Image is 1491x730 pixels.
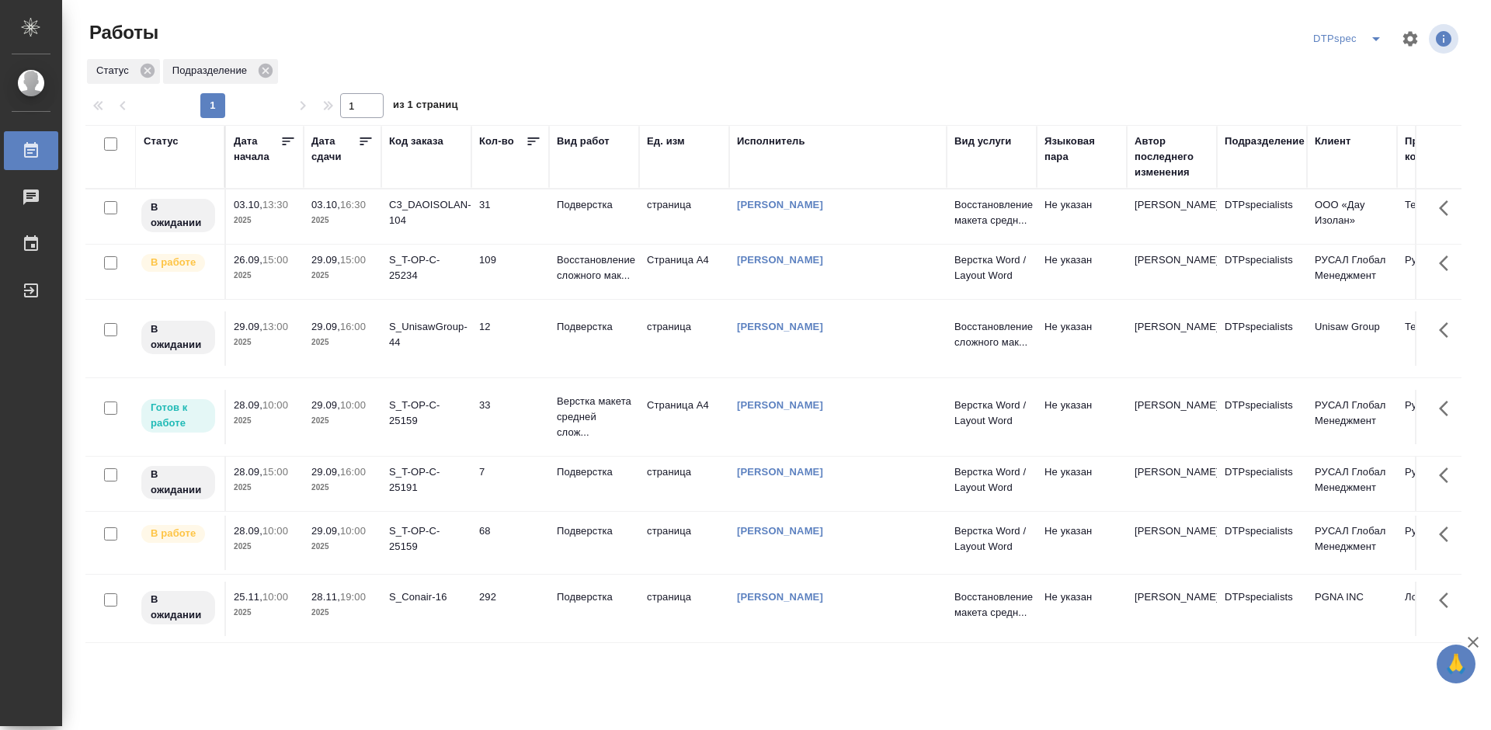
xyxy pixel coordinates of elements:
p: PGNA INC [1315,589,1389,605]
p: Подверстка [557,319,631,335]
p: РУСАЛ Глобал Менеджмент [1315,523,1389,554]
p: 16:00 [340,321,366,332]
div: Исполнитель назначен, приступать к работе пока рано [140,197,217,234]
div: Исполнитель назначен, приступать к работе пока рано [140,464,217,501]
div: Исполнитель назначен, приступать к работе пока рано [140,589,217,626]
p: Верстка Word / Layout Word [954,252,1029,283]
div: split button [1309,26,1392,51]
td: Технический [1397,189,1487,244]
p: В ожидании [151,200,206,231]
span: Работы [85,20,158,45]
a: [PERSON_NAME] [737,254,823,266]
td: DTPspecialists [1217,311,1307,366]
p: 28.09, [234,525,262,537]
p: 2025 [311,480,374,495]
div: Подразделение [163,59,278,84]
td: Русал [1397,390,1487,444]
p: 2025 [311,268,374,283]
p: В работе [151,526,196,541]
div: Кол-во [479,134,514,149]
p: В работе [151,255,196,270]
td: DTPspecialists [1217,390,1307,444]
div: Исполнитель [737,134,805,149]
td: Локализация [1397,582,1487,636]
button: Здесь прячутся важные кнопки [1430,582,1467,619]
p: 2025 [234,413,296,429]
div: Дата сдачи [311,134,358,165]
div: C3_DAOISOLAN-104 [389,197,464,228]
p: 2025 [234,605,296,620]
p: 2025 [311,539,374,554]
td: [PERSON_NAME] [1127,311,1217,366]
p: 16:30 [340,199,366,210]
td: 12 [471,311,549,366]
p: РУСАЛ Глобал Менеджмент [1315,398,1389,429]
p: 16:00 [340,466,366,478]
p: Подразделение [172,63,252,78]
td: Не указан [1037,311,1127,366]
div: S_T-OP-C-25191 [389,464,464,495]
p: 29.09, [234,321,262,332]
td: Русал [1397,516,1487,570]
a: [PERSON_NAME] [737,525,823,537]
p: В ожидании [151,322,206,353]
span: 🙏 [1443,648,1469,680]
p: 28.09, [234,399,262,411]
button: Здесь прячутся важные кнопки [1430,245,1467,282]
p: Готов к работе [151,400,206,431]
td: Не указан [1037,245,1127,299]
div: Статус [87,59,160,84]
button: Здесь прячутся важные кнопки [1430,311,1467,349]
p: Unisaw Group [1315,319,1389,335]
p: 29.09, [311,321,340,332]
p: 10:00 [262,399,288,411]
div: Вид работ [557,134,610,149]
td: страница [639,516,729,570]
p: В ожидании [151,592,206,623]
td: DTPspecialists [1217,189,1307,244]
p: 25.11, [234,591,262,603]
p: 28.11, [311,591,340,603]
p: 26.09, [234,254,262,266]
p: 03.10, [234,199,262,210]
p: 10:00 [340,525,366,537]
td: [PERSON_NAME] [1127,189,1217,244]
td: DTPspecialists [1217,516,1307,570]
p: Подверстка [557,589,631,605]
p: 2025 [234,213,296,228]
div: Языковая пара [1044,134,1119,165]
td: [PERSON_NAME] [1127,245,1217,299]
div: S_T-OP-C-25159 [389,398,464,429]
div: Исполнитель выполняет работу [140,523,217,544]
p: РУСАЛ Глобал Менеджмент [1315,252,1389,283]
div: S_Conair-16 [389,589,464,605]
td: 31 [471,189,549,244]
p: 29.09, [311,254,340,266]
p: 2025 [234,480,296,495]
p: РУСАЛ Глобал Менеджмент [1315,464,1389,495]
div: Исполнитель назначен, приступать к работе пока рано [140,319,217,356]
td: [PERSON_NAME] [1127,390,1217,444]
button: Здесь прячутся важные кнопки [1430,457,1467,494]
p: Восстановление сложного мак... [557,252,631,283]
td: DTPspecialists [1217,245,1307,299]
td: Страница А4 [639,245,729,299]
p: Восстановление макета средн... [954,589,1029,620]
p: 2025 [234,268,296,283]
td: DTPspecialists [1217,582,1307,636]
p: 19:00 [340,591,366,603]
div: S_T-OP-C-25159 [389,523,464,554]
button: 🙏 [1437,645,1475,683]
p: В ожидании [151,467,206,498]
div: Исполнитель может приступить к работе [140,398,217,434]
td: Не указан [1037,457,1127,511]
a: [PERSON_NAME] [737,466,823,478]
p: ООО «Дау Изолан» [1315,197,1389,228]
div: Статус [144,134,179,149]
p: 29.09, [311,466,340,478]
td: страница [639,457,729,511]
p: 2025 [311,213,374,228]
p: 2025 [311,413,374,429]
div: Код заказа [389,134,443,149]
td: Не указан [1037,390,1127,444]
